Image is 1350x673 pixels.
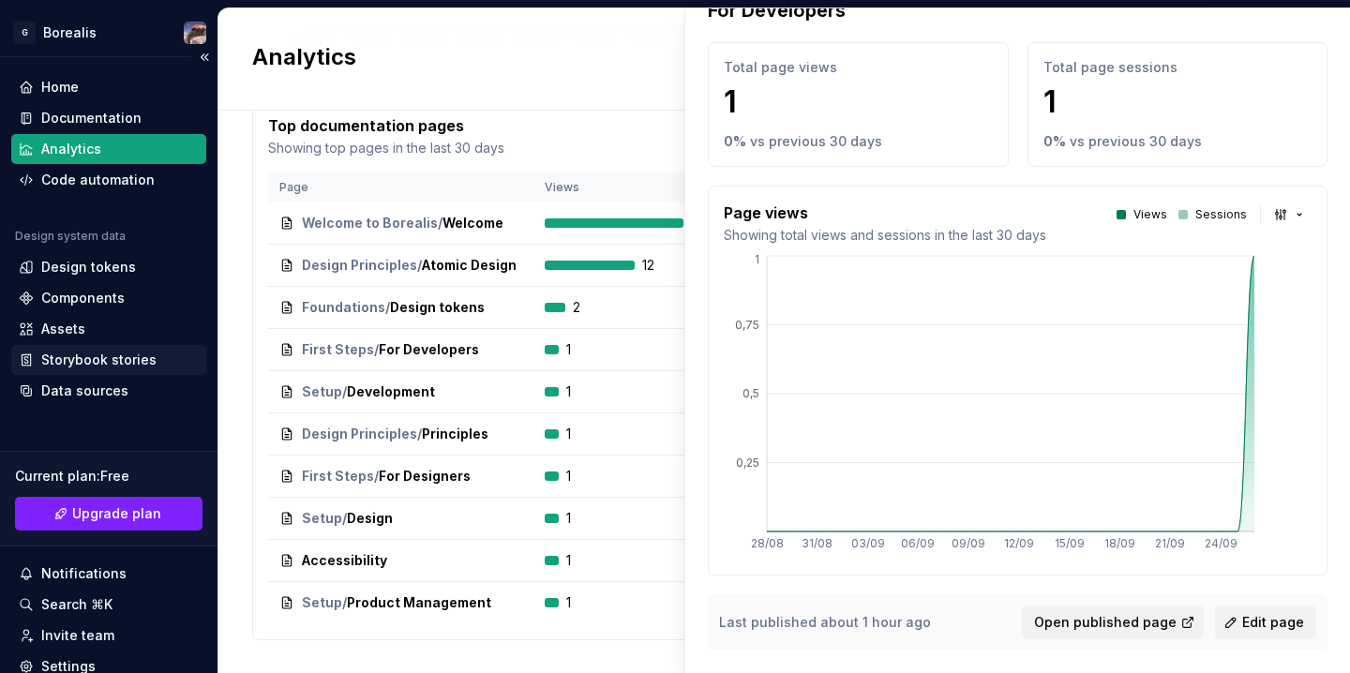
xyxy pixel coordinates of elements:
p: Showing top pages in the last 30 days [268,139,504,157]
button: Open published page [1022,606,1204,639]
a: Documentation [11,103,206,133]
tspan: 03/09 [851,536,885,550]
p: 1 [724,83,993,121]
tspan: 15/09 [1055,536,1085,550]
span: Accessibility [302,551,387,570]
p: Last published about 1 hour ago [719,613,931,632]
a: Data sources [11,376,206,406]
a: Components [11,283,206,313]
div: Notifications [41,564,127,583]
span: / [342,382,347,401]
span: / [417,425,422,443]
div: Documentation [41,109,142,127]
span: Setup [302,593,342,612]
div: Search ⌘K [41,595,112,614]
button: Notifications [11,559,206,589]
div: Borealis [43,23,97,42]
span: Development [347,382,435,401]
tspan: 18/09 [1104,536,1135,550]
span: 1 [566,593,615,612]
span: Design Principles [302,256,417,275]
span: 1 [566,467,615,486]
span: 1 [566,340,615,359]
div: Code automation [41,171,155,189]
a: Home [11,72,206,102]
button: Search ⌘K [11,590,206,620]
p: Total page views [724,58,993,77]
div: Assets [41,320,85,338]
tspan: 09/09 [952,536,985,550]
span: Edit page [1242,613,1304,632]
span: Setup [302,509,342,528]
span: / [417,256,422,275]
div: Data sources [41,381,128,400]
h2: Analytics [252,42,1087,72]
span: Design tokens [390,298,485,317]
button: GBorealisCarlos [4,12,214,52]
tspan: 0,25 [736,456,759,470]
div: G [13,22,36,44]
p: Top documentation pages [268,114,504,137]
div: Current plan : Free [15,467,202,486]
span: Product Management [347,593,491,612]
tspan: 12/09 [1004,536,1034,550]
tspan: 0,75 [735,318,759,332]
p: vs previous 30 days [1070,132,1202,151]
p: Sessions [1195,207,1247,222]
div: Analytics [41,140,101,158]
span: Welcome [442,214,503,232]
span: Foundations [302,298,385,317]
img: Carlos [184,22,206,44]
span: / [385,298,390,317]
tspan: 1 [755,252,759,266]
th: Page [268,172,533,202]
span: Atomic Design [422,256,517,275]
div: Home [41,78,79,97]
div: Storybook stories [41,351,157,369]
span: Upgrade plan [72,504,161,523]
p: Total page sessions [1043,58,1312,77]
p: vs previous 30 days [750,132,882,151]
span: 1 [566,425,615,443]
span: 12 [642,256,691,275]
a: Upgrade plan [15,497,202,531]
tspan: 21/09 [1155,536,1185,550]
span: For Designers [379,467,471,486]
div: Design system data [15,229,126,244]
a: Storybook stories [11,345,206,375]
span: 2 [573,298,622,317]
a: Design tokens [11,252,206,282]
a: Invite team [11,621,206,651]
span: 1 [566,551,615,570]
span: Welcome to Borealis [302,214,438,232]
tspan: 0,5 [742,386,759,400]
span: For Developers [379,340,479,359]
span: / [374,340,379,359]
span: 1 [566,382,615,401]
a: Code automation [11,165,206,195]
a: Edit page [1215,606,1316,639]
span: Design [347,509,393,528]
p: 0 % [724,132,746,151]
span: First Steps [302,467,374,486]
span: / [342,509,347,528]
p: 0 % [1043,132,1066,151]
span: First Steps [302,340,374,359]
th: Views [533,172,751,202]
span: Setup [302,382,342,401]
span: / [438,214,442,232]
span: / [342,593,347,612]
tspan: 06/09 [901,536,935,550]
span: Open published page [1034,613,1177,632]
a: Analytics [11,134,206,164]
span: / [374,467,379,486]
p: Views [1133,207,1167,222]
tspan: 28/08 [751,536,784,550]
span: Design Principles [302,425,417,443]
p: 1 [1043,83,1312,121]
div: Design tokens [41,258,136,277]
div: Components [41,289,125,307]
p: Showing total views and sessions in the last 30 days [724,226,1046,245]
tspan: 31/08 [802,536,832,550]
